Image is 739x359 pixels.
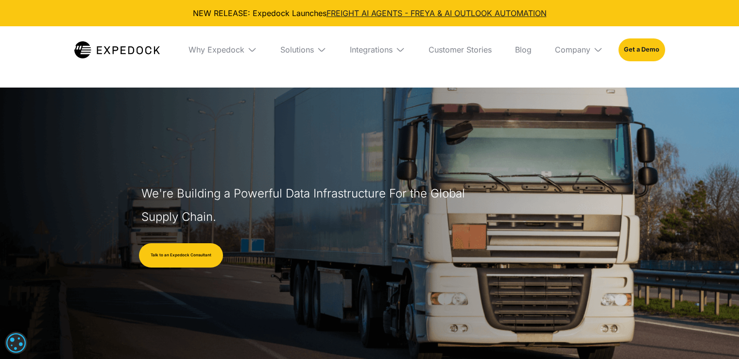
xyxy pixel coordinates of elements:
div: NEW RELEASE: Expedock Launches [8,8,731,18]
a: FREIGHT AI AGENTS - FREYA & AI OUTLOOK AUTOMATION [327,8,547,18]
h1: We're Building a Powerful Data Infrastructure For the Global Supply Chain. [141,182,470,229]
a: Talk to an Expedock Consultant [139,243,223,268]
div: Why Expedock [189,45,244,54]
a: Customer Stories [421,26,499,73]
div: Company [555,45,590,54]
div: Integrations [350,45,393,54]
div: Solutions [273,26,334,73]
div: Integrations [342,26,413,73]
div: Solutions [280,45,314,54]
a: Get a Demo [619,38,665,61]
div: Company [547,26,611,73]
a: Blog [507,26,539,73]
iframe: Chat Widget [577,254,739,359]
div: Why Expedock [181,26,265,73]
